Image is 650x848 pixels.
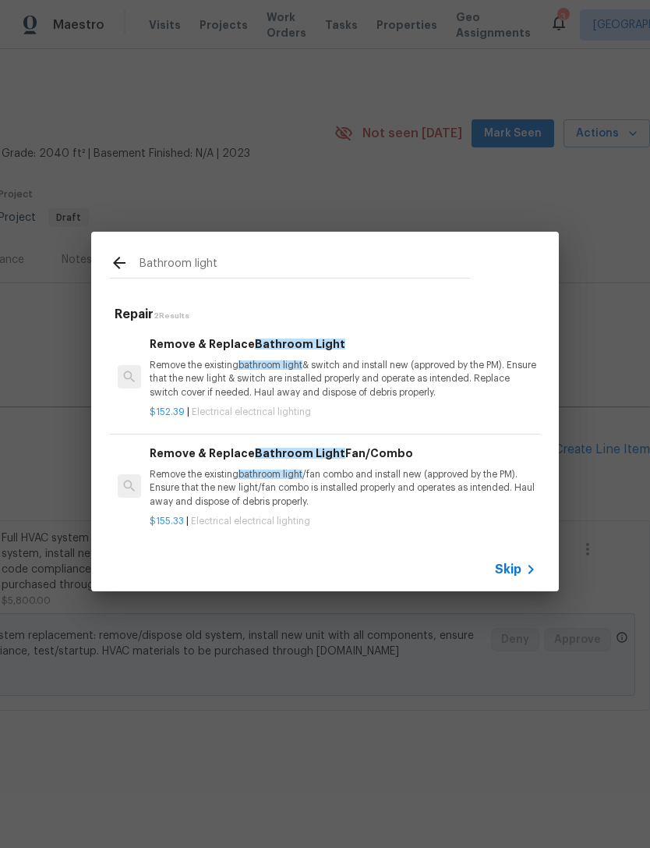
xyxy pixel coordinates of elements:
span: $155.33 [150,516,184,526]
span: 2 Results [154,312,189,320]
p: Remove the existing /fan combo and install new (approved by the PM). Ensure that the new light/fa... [150,468,536,508]
span: Skip [495,562,521,577]
p: | [150,515,536,528]
span: Electrical electrical lighting [192,407,311,417]
h5: Repair [115,307,540,323]
span: bathroom light [238,470,302,479]
span: Bathroom Light [255,339,345,349]
h6: Remove & Replace Fan/Combo [150,445,536,462]
span: bathroom light [238,360,302,370]
span: Bathroom Light [255,448,345,459]
h6: Remove & Replace [150,335,536,353]
span: Electrical electrical lighting [191,516,310,526]
span: $152.39 [150,407,185,417]
p: | [150,406,536,419]
input: Search issues or repairs [140,254,470,277]
p: Remove the existing & switch and install new (approved by the PM). Ensure that the new light & sw... [150,359,536,399]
